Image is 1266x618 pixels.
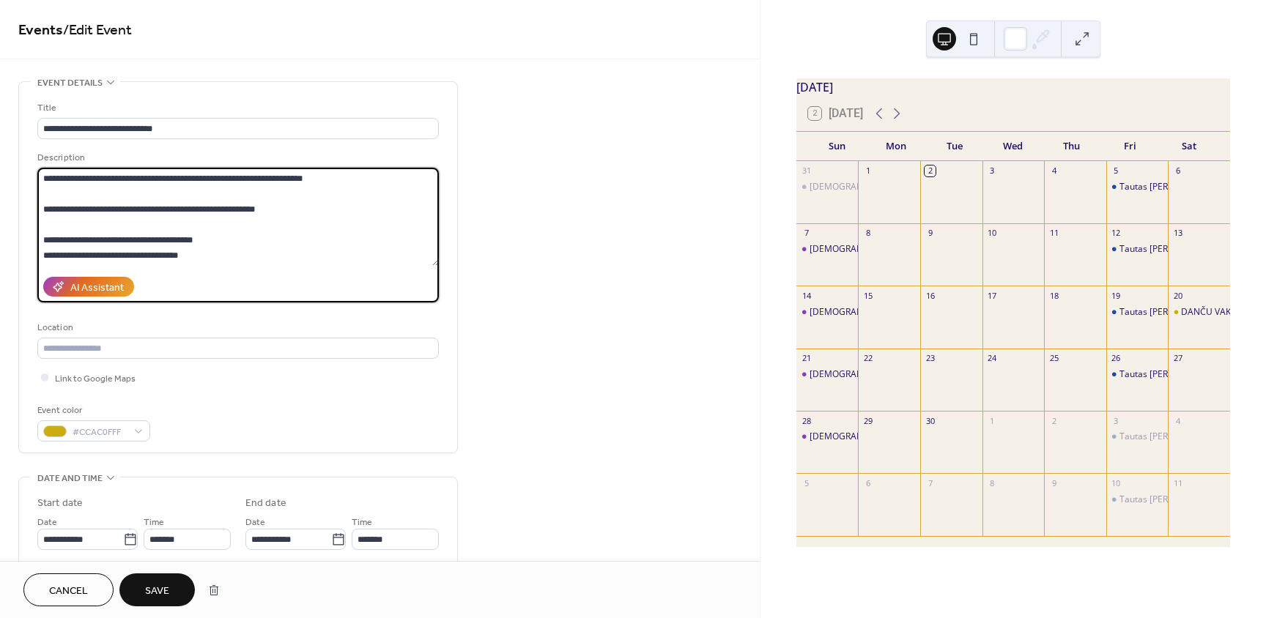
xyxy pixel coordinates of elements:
div: 29 [862,415,873,426]
div: [DEMOGRAPHIC_DATA] / [DEMOGRAPHIC_DATA] Service [810,368,1043,381]
div: AI Assistant [70,280,124,296]
div: 1 [862,165,873,176]
div: DANČU VAKARS! DANCE EVENING! [1168,306,1230,319]
div: 2 [1048,415,1059,426]
div: 24 [987,353,998,364]
div: 9 [1048,477,1059,488]
span: Time [144,515,164,530]
div: Tautas Deju Mēģinājums - Denveras TDK Virpulītis [1106,368,1169,381]
div: Dievkalpojums / Church Service [796,181,859,193]
div: 10 [1111,477,1122,488]
div: 2 [925,165,936,176]
div: 6 [862,477,873,488]
div: Dievkalpojums / Church Service [796,431,859,443]
div: [DEMOGRAPHIC_DATA] / [DEMOGRAPHIC_DATA] Service [810,243,1043,256]
span: Date [37,515,57,530]
div: [DATE] [796,78,1230,96]
div: Description [37,150,436,165]
span: Save [145,584,169,599]
div: 16 [925,290,936,301]
button: Cancel [23,573,114,606]
div: Thu [1043,132,1101,161]
div: Dievkalpojums / Church Service [796,368,859,381]
div: 23 [925,353,936,364]
div: Tautas Deju Mēģinājums - Denveras TDK Virpulītis [1106,243,1169,256]
div: 13 [1172,228,1183,239]
span: Date [245,515,265,530]
div: 14 [801,290,812,301]
div: Dievkalpojums / Church Service [796,243,859,256]
div: Tautas Deju Mēģinājums - Denveras TDK Virpulītis [1106,494,1169,506]
div: Tue [925,132,984,161]
div: 5 [1111,165,1122,176]
div: Mon [867,132,925,161]
div: 8 [987,477,998,488]
div: 30 [925,415,936,426]
div: 17 [987,290,998,301]
button: AI Assistant [43,277,134,297]
div: [DEMOGRAPHIC_DATA] / [DEMOGRAPHIC_DATA] Service [810,181,1043,193]
div: Wed [984,132,1043,161]
div: Fri [1101,132,1160,161]
div: 27 [1172,353,1183,364]
div: 8 [862,228,873,239]
div: Sun [808,132,867,161]
div: 4 [1172,415,1183,426]
div: 11 [1048,228,1059,239]
div: 26 [1111,353,1122,364]
div: Tautas Deju Mēģinājums - Denveras TDK Virpulītis [1106,431,1169,443]
div: 22 [862,353,873,364]
div: Dievkalpojums / Church Service [796,306,859,319]
div: 6 [1172,165,1183,176]
div: 20 [1172,290,1183,301]
div: Tautas Deju Mēģinājums - Denveras TDK Virpulītis [1106,306,1169,319]
div: End date [245,496,286,511]
div: [DEMOGRAPHIC_DATA] / [DEMOGRAPHIC_DATA] Service [810,431,1043,443]
div: Sat [1160,132,1218,161]
div: 3 [987,165,998,176]
div: 4 [1048,165,1059,176]
div: 11 [1172,477,1183,488]
div: 15 [862,290,873,301]
div: Title [37,100,436,116]
div: Start date [37,496,83,511]
div: 1 [987,415,998,426]
div: Event color [37,403,147,418]
div: 7 [801,228,812,239]
span: / Edit Event [63,16,132,45]
div: [DEMOGRAPHIC_DATA] / [DEMOGRAPHIC_DATA] Service [810,306,1043,319]
span: Time [352,515,372,530]
span: Cancel [49,584,88,599]
div: 5 [801,477,812,488]
div: 7 [925,477,936,488]
a: Events [18,16,63,45]
div: 19 [1111,290,1122,301]
span: #CCAC0FFF [73,425,127,440]
div: 12 [1111,228,1122,239]
div: 31 [801,165,812,176]
div: 25 [1048,353,1059,364]
div: 18 [1048,290,1059,301]
span: Event details [37,75,103,91]
span: Link to Google Maps [55,371,136,387]
div: Tautas Deju Mēģinājums - Denveras TDK Virpulītis [1106,181,1169,193]
div: 3 [1111,415,1122,426]
span: Date and time [37,471,103,486]
div: 21 [801,353,812,364]
div: 28 [801,415,812,426]
div: Location [37,320,436,335]
div: 9 [925,228,936,239]
div: 10 [987,228,998,239]
button: Save [119,573,195,606]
